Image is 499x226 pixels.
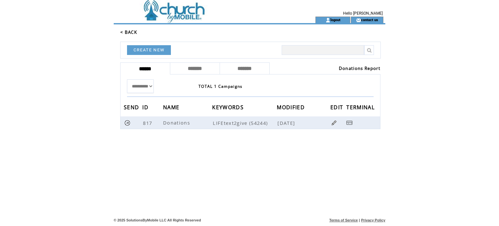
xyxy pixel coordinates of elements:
[346,102,376,114] span: TERMINAL
[114,218,201,222] span: © 2025 SolutionsByMobile LLC All Rights Reserved
[163,102,181,114] span: NAME
[124,102,141,114] span: SEND
[343,11,383,16] span: Hello [PERSON_NAME]
[361,18,378,22] a: contact us
[212,102,245,114] span: KEYWORDS
[143,120,154,126] span: 817
[356,18,361,23] img: contact_us_icon.gif
[277,105,306,109] a: MODIFIED
[277,120,297,126] span: [DATE]
[127,45,171,55] a: CREATE NEW
[330,18,340,22] a: logout
[163,119,192,126] span: Donations
[339,65,380,71] a: Donations Report
[277,102,306,114] span: MODIFIED
[163,105,181,109] a: NAME
[120,29,137,35] a: < BACK
[142,105,150,109] a: ID
[326,18,330,23] img: account_icon.gif
[359,218,360,222] span: |
[198,84,243,89] span: TOTAL 1 Campaigns
[213,120,276,126] span: LIFEtext2give (54244)
[142,102,150,114] span: ID
[212,105,245,109] a: KEYWORDS
[361,218,385,222] a: Privacy Policy
[329,218,358,222] a: Terms of Service
[330,102,345,114] span: EDIT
